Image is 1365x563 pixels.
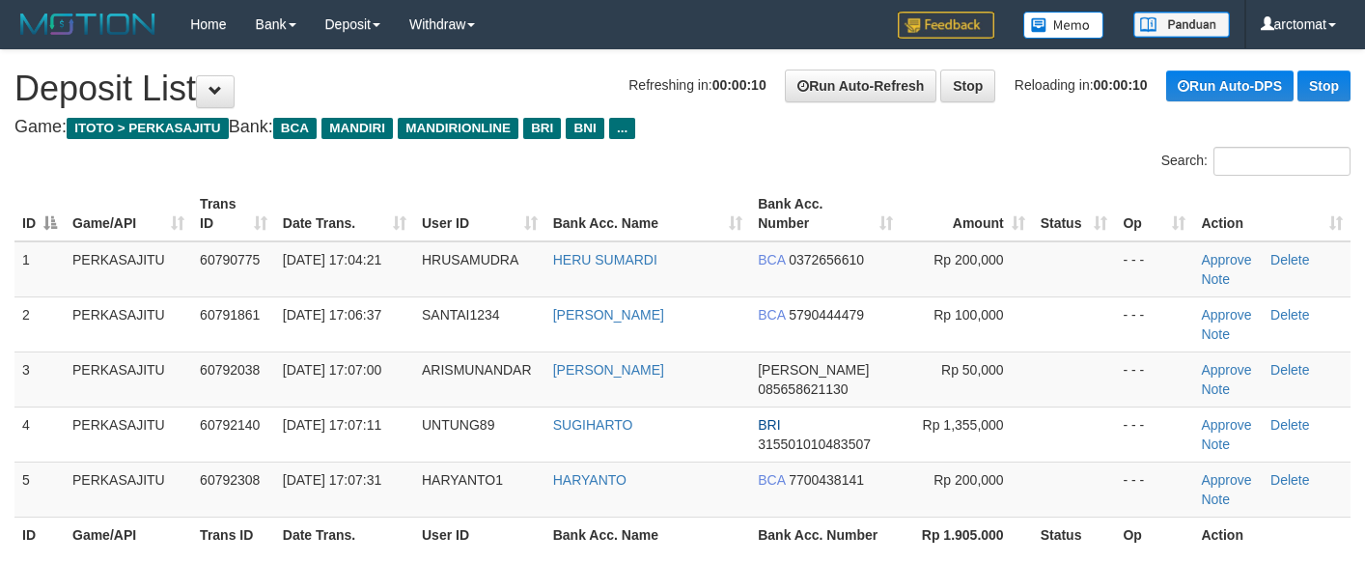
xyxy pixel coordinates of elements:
th: Status: activate to sort column ascending [1033,186,1116,241]
span: Rp 50,000 [941,362,1004,378]
label: Search: [1161,147,1351,176]
span: HRUSAMUDRA [422,252,518,267]
span: BRI [523,118,561,139]
span: Copy 5790444479 to clipboard [789,307,864,323]
th: ID: activate to sort column descending [14,186,65,241]
td: 5 [14,462,65,517]
th: Date Trans. [275,517,414,552]
span: Rp 200,000 [933,252,1003,267]
a: Note [1201,381,1230,397]
td: - - - [1115,352,1193,407]
th: Action: activate to sort column ascending [1193,186,1351,241]
th: Status [1033,517,1116,552]
img: Feedback.jpg [898,12,994,39]
h4: Game: Bank: [14,118,1351,137]
span: [DATE] 17:04:21 [283,252,381,267]
span: MANDIRIONLINE [398,118,518,139]
span: 60790775 [200,252,260,267]
span: 60791861 [200,307,260,323]
th: Amount: activate to sort column ascending [901,186,1032,241]
span: 60792038 [200,362,260,378]
th: Game/API [65,517,192,552]
a: Run Auto-DPS [1166,70,1294,101]
a: Delete [1270,417,1309,433]
td: PERKASAJITU [65,352,192,407]
td: - - - [1115,241,1193,297]
span: [PERSON_NAME] [758,362,869,378]
span: [DATE] 17:07:11 [283,417,381,433]
span: Rp 1,355,000 [923,417,1004,433]
span: 60792140 [200,417,260,433]
span: ITOTO > PERKASAJITU [67,118,229,139]
a: Delete [1270,307,1309,323]
td: 3 [14,352,65,407]
td: 2 [14,296,65,352]
span: Rp 200,000 [933,472,1003,488]
a: Approve [1201,417,1251,433]
span: BCA [758,472,785,488]
a: Delete [1270,362,1309,378]
a: Stop [940,70,995,102]
a: Delete [1270,472,1309,488]
span: BRI [758,417,780,433]
span: Copy 0372656610 to clipboard [789,252,864,267]
th: Bank Acc. Name: activate to sort column ascending [545,186,751,241]
span: UNTUNG89 [422,417,494,433]
a: [PERSON_NAME] [553,362,664,378]
img: panduan.png [1133,12,1230,38]
a: Note [1201,492,1230,507]
strong: 00:00:10 [1094,77,1148,93]
a: Note [1201,436,1230,452]
a: Run Auto-Refresh [785,70,936,102]
th: Game/API: activate to sort column ascending [65,186,192,241]
td: PERKASAJITU [65,462,192,517]
img: Button%20Memo.svg [1023,12,1104,39]
a: Approve [1201,307,1251,323]
span: BCA [273,118,317,139]
th: Date Trans.: activate to sort column ascending [275,186,414,241]
img: MOTION_logo.png [14,10,161,39]
td: - - - [1115,407,1193,462]
strong: 00:00:10 [712,77,766,93]
a: HARYANTO [553,472,627,488]
span: SANTAI1234 [422,307,500,323]
span: ... [609,118,635,139]
span: BCA [758,252,785,267]
th: Bank Acc. Number [750,517,901,552]
span: BCA [758,307,785,323]
a: HERU SUMARDI [553,252,657,267]
span: 60792308 [200,472,260,488]
td: 4 [14,407,65,462]
h1: Deposit List [14,70,1351,108]
span: ARISMUNANDAR [422,362,532,378]
th: Rp 1.905.000 [901,517,1032,552]
td: PERKASAJITU [65,241,192,297]
td: PERKASAJITU [65,296,192,352]
th: User ID: activate to sort column ascending [414,186,545,241]
span: Copy 7700438141 to clipboard [789,472,864,488]
span: Rp 100,000 [933,307,1003,323]
td: PERKASAJITU [65,407,192,462]
a: Note [1201,271,1230,287]
th: User ID [414,517,545,552]
a: SUGIHARTO [553,417,633,433]
a: Approve [1201,472,1251,488]
input: Search: [1213,147,1351,176]
span: Copy 085658621130 to clipboard [758,381,848,397]
a: Approve [1201,362,1251,378]
span: MANDIRI [321,118,393,139]
a: Note [1201,326,1230,342]
span: HARYANTO1 [422,472,503,488]
a: Approve [1201,252,1251,267]
a: [PERSON_NAME] [553,307,664,323]
td: 1 [14,241,65,297]
th: Bank Acc. Number: activate to sort column ascending [750,186,901,241]
span: Reloading in: [1015,77,1148,93]
th: Op: activate to sort column ascending [1115,186,1193,241]
th: Action [1193,517,1351,552]
a: Stop [1297,70,1351,101]
a: Delete [1270,252,1309,267]
th: Trans ID [192,517,275,552]
td: - - - [1115,462,1193,517]
span: BNI [566,118,603,139]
